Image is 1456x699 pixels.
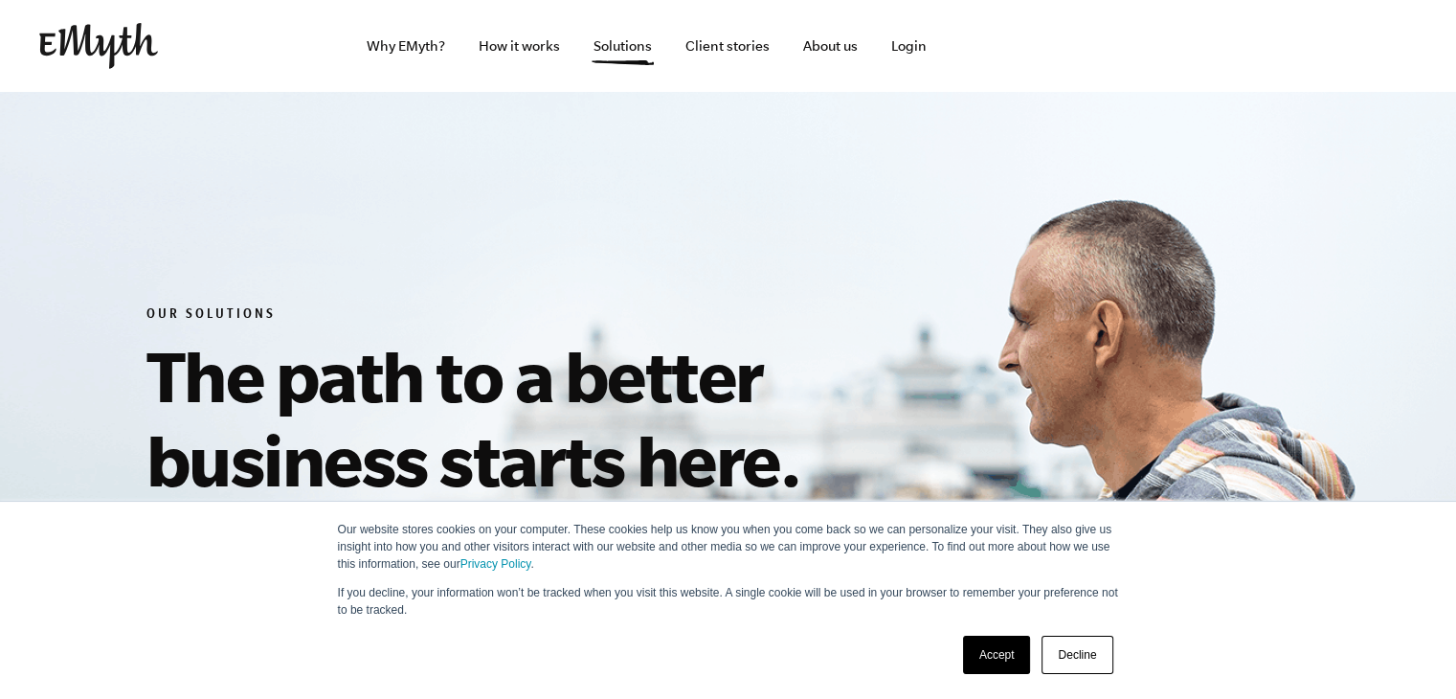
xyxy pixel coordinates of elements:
[1217,25,1418,67] iframe: Embedded CTA
[1042,636,1112,674] a: Decline
[1006,25,1207,67] iframe: Embedded CTA
[338,584,1119,619] p: If you decline, your information won’t be tracked when you visit this website. A single cookie wi...
[963,636,1031,674] a: Accept
[39,23,158,69] img: EMyth
[460,557,531,571] a: Privacy Policy
[146,306,1019,326] h6: Our Solutions
[146,333,1019,502] h1: The path to a better business starts here.
[338,521,1119,573] p: Our website stores cookies on your computer. These cookies help us know you when you come back so...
